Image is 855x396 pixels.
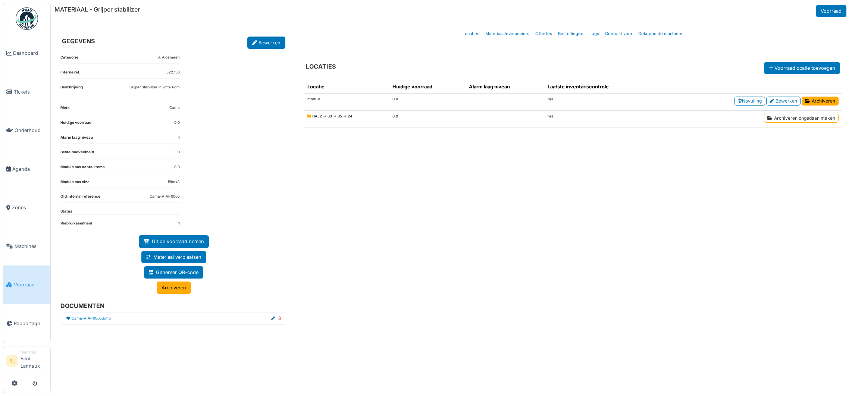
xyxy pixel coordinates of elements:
[389,94,466,111] td: 0.0
[14,281,47,288] span: Voorraad
[307,114,312,118] span: Gearchiveerd
[16,7,38,30] img: Badge_color-CXgf-gQk.svg
[304,111,389,128] td: HAL2 -> 03 -> 05 -> 24
[555,25,586,43] a: Bestellingen
[545,80,657,94] th: Laatste inventariscontrole
[174,120,180,126] dd: 0.0
[602,25,635,43] a: Gebruikt voor
[15,243,47,250] span: Machines
[3,265,50,304] a: Voorraad
[389,80,466,94] th: Huidige voorraad
[168,179,180,185] dd: BiboxA
[3,188,50,227] a: Zones
[139,235,209,248] a: Uit de voorraad nemen
[150,194,180,199] dd: Cama-A Al-0005
[178,135,180,141] dd: 4
[62,38,95,45] h6: GEGEVENS
[3,111,50,150] a: Onderhoud
[764,114,839,123] a: Archiveren ongedaan maken
[802,97,839,106] a: Archiveren
[14,320,47,327] span: Rapportage
[60,179,90,188] dt: Modula box size
[54,6,140,13] h6: MATERIAAL - Grijper stabilizer
[169,105,180,111] dd: Cama
[12,204,47,211] span: Zones
[21,349,47,355] div: Manager
[60,120,91,129] dt: Huidige voorraad
[14,88,47,95] span: Tickets
[460,25,482,43] a: Locaties
[174,164,180,170] dd: 8.0
[12,166,47,173] span: Agenda
[157,282,191,294] a: Archiveren
[144,266,203,279] a: Genereer QR-code
[816,5,846,17] a: Voorraad
[60,221,92,229] dt: Verbruikseenheid
[178,221,180,226] dd: 1
[60,302,281,309] h6: DOCUMENTEN
[60,150,94,158] dt: Bestelhoeveelheid
[166,70,180,75] dd: 522733
[532,25,555,43] a: Offertes
[15,127,47,134] span: Onderhoud
[60,209,72,214] dt: Status
[247,37,285,49] a: Bewerken
[734,97,765,106] a: Navulling
[3,73,50,111] a: Tickets
[13,50,47,57] span: Dashboard
[3,34,50,73] a: Dashboard
[389,111,466,128] td: 0.0
[6,355,18,367] li: BL
[586,25,602,43] a: Logs
[6,349,47,374] a: BL ManagerBeni Lannaux
[72,316,111,321] a: Cama-A Al-0005.bmp
[60,105,70,114] dt: Merk
[60,70,80,78] dt: Interne ref.
[764,62,840,74] button: Voorraadlocatie toevoegen
[3,150,50,189] a: Agenda
[60,135,93,144] dt: Alarm laag niveau
[545,94,657,111] td: n/a
[141,251,206,263] a: Materiaal verplaatsen
[766,97,801,106] a: Bewerken
[21,349,47,373] li: Beni Lannaux
[158,55,180,60] dd: A Algemeen
[3,227,50,266] a: Machines
[3,304,50,343] a: Rapportage
[545,111,657,128] td: n/a
[635,25,686,43] a: Gekoppelde machines
[482,25,532,43] a: Materiaal leveranciers
[60,55,78,63] dt: Categorie
[60,85,83,99] dt: Beschrijving
[60,164,104,173] dt: Modula box aantal items
[129,85,180,90] p: Grijper stabilizer in witte Pom
[60,194,100,202] dt: Old internal reference
[466,80,545,94] th: Alarm laag niveau
[306,63,336,70] h6: LOCATIES
[304,94,389,111] td: modula
[175,150,180,155] dd: 1.0
[304,80,389,94] th: Locatie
